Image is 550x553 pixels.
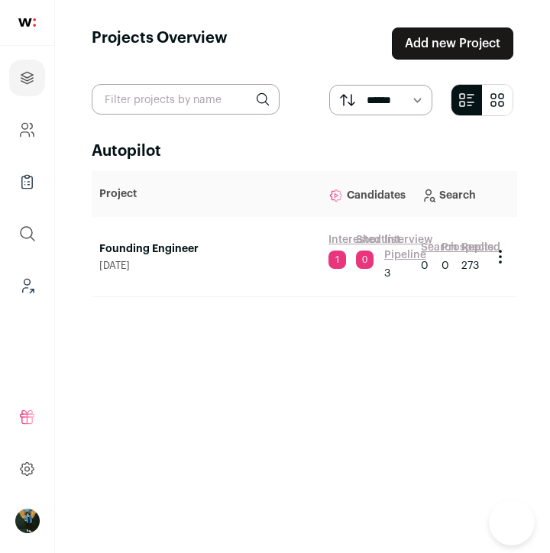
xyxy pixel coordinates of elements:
a: Shortlist [356,232,400,247]
a: Projects [9,60,45,96]
img: 12031951-medium_jpg [15,509,40,533]
button: Open dropdown [15,509,40,533]
a: Company and ATS Settings [9,112,45,148]
input: Filter projects by name [92,84,280,115]
a: Add new Project [392,27,513,60]
a: Leads (Backoffice) [9,267,45,304]
p: Project [99,186,313,202]
a: Interview Pipeline [384,232,432,263]
button: Project Actions [491,247,510,266]
p: Candidates [328,179,406,209]
iframe: Toggle Customer Support [489,500,535,545]
span: 1 [328,251,346,269]
a: Search [421,240,458,255]
span: 273 [461,258,479,273]
h1: Projects Overview [92,27,228,60]
span: [DATE] [99,260,313,272]
h2: Autopilot [92,141,513,162]
span: 0 [356,251,374,269]
a: Interested [328,232,381,247]
a: Replied [461,240,500,255]
p: Search [421,179,476,209]
a: Founding Engineer [99,241,313,257]
img: wellfound-shorthand-0d5821cbd27db2630d0214b213865d53afaa358527fdda9d0ea32b1df1b89c2c.svg [18,18,36,27]
a: Prospects [442,240,493,255]
span: 0 [421,258,429,273]
span: 3 [384,266,390,281]
span: 0 [442,258,449,273]
a: Company Lists [9,163,45,200]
